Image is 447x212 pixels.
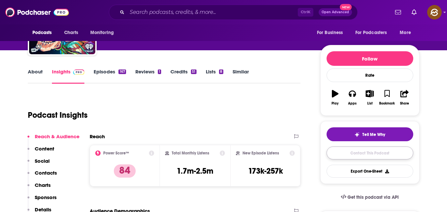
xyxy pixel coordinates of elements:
span: Logged in as hey85204 [427,5,442,20]
a: Show notifications dropdown [392,7,404,18]
button: open menu [86,26,122,39]
img: Podchaser - Follow, Share and Rate Podcasts [5,6,69,19]
img: User Profile [427,5,442,20]
span: Monitoring [90,28,114,37]
button: Bookmark [379,86,396,109]
h2: Power Score™ [103,151,129,155]
button: open menu [351,26,397,39]
div: Search podcasts, credits, & more... [109,5,358,20]
div: Apps [348,102,357,106]
a: About [28,68,43,84]
a: InsightsPodchaser Pro [52,68,85,84]
span: For Business [317,28,343,37]
button: List [361,86,378,109]
h2: New Episode Listens [243,151,279,155]
span: New [340,4,352,10]
h1: Podcast Insights [28,110,88,120]
div: 8 [219,69,223,74]
p: Sponsors [35,194,57,200]
button: open menu [312,26,351,39]
button: Charts [27,182,51,194]
span: Get this podcast via API [347,194,399,200]
button: Play [327,86,344,109]
p: Contacts [35,170,57,176]
p: Social [35,158,50,164]
button: Contacts [27,170,57,182]
div: 1 [158,69,161,74]
div: 51 [191,69,196,74]
button: Follow [327,51,413,66]
h2: Reach [90,133,105,140]
button: Apps [344,86,361,109]
a: Episodes167 [94,68,126,84]
img: Podchaser Pro [73,69,85,75]
p: Content [35,146,54,152]
button: Sponsors [27,194,57,206]
a: Similar [233,68,249,84]
button: Export One-Sheet [327,165,413,178]
button: tell me why sparkleTell Me Why [327,127,413,141]
div: Rate [327,68,413,82]
span: Charts [64,28,78,37]
h2: Total Monthly Listens [172,151,209,155]
span: For Podcasters [355,28,387,37]
button: Open AdvancedNew [319,8,352,16]
img: tell me why sparkle [354,132,360,137]
h3: 173k-257k [248,166,283,176]
div: List [367,102,373,106]
button: open menu [28,26,61,39]
button: Social [27,158,50,170]
input: Search podcasts, credits, & more... [127,7,298,18]
p: Charts [35,182,51,188]
a: Show notifications dropdown [409,7,419,18]
div: 167 [118,69,126,74]
a: Get this podcast via API [335,189,404,205]
span: More [400,28,411,37]
p: Reach & Audience [35,133,79,140]
span: Ctrl K [298,8,313,17]
div: Share [400,102,409,106]
span: Podcasts [32,28,52,37]
a: Contact This Podcast [327,147,413,159]
button: Show profile menu [427,5,442,20]
span: Tell Me Why [362,132,385,137]
button: Content [27,146,54,158]
span: Open Advanced [322,11,349,14]
h3: 1.7m-2.5m [177,166,213,176]
button: Reach & Audience [27,133,79,146]
button: open menu [395,26,419,39]
div: Bookmark [379,102,395,106]
a: Reviews1 [135,68,161,84]
p: 84 [114,164,136,178]
a: Credits51 [170,68,196,84]
a: Lists8 [206,68,223,84]
div: Play [332,102,338,106]
button: Share [396,86,413,109]
a: Charts [60,26,82,39]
